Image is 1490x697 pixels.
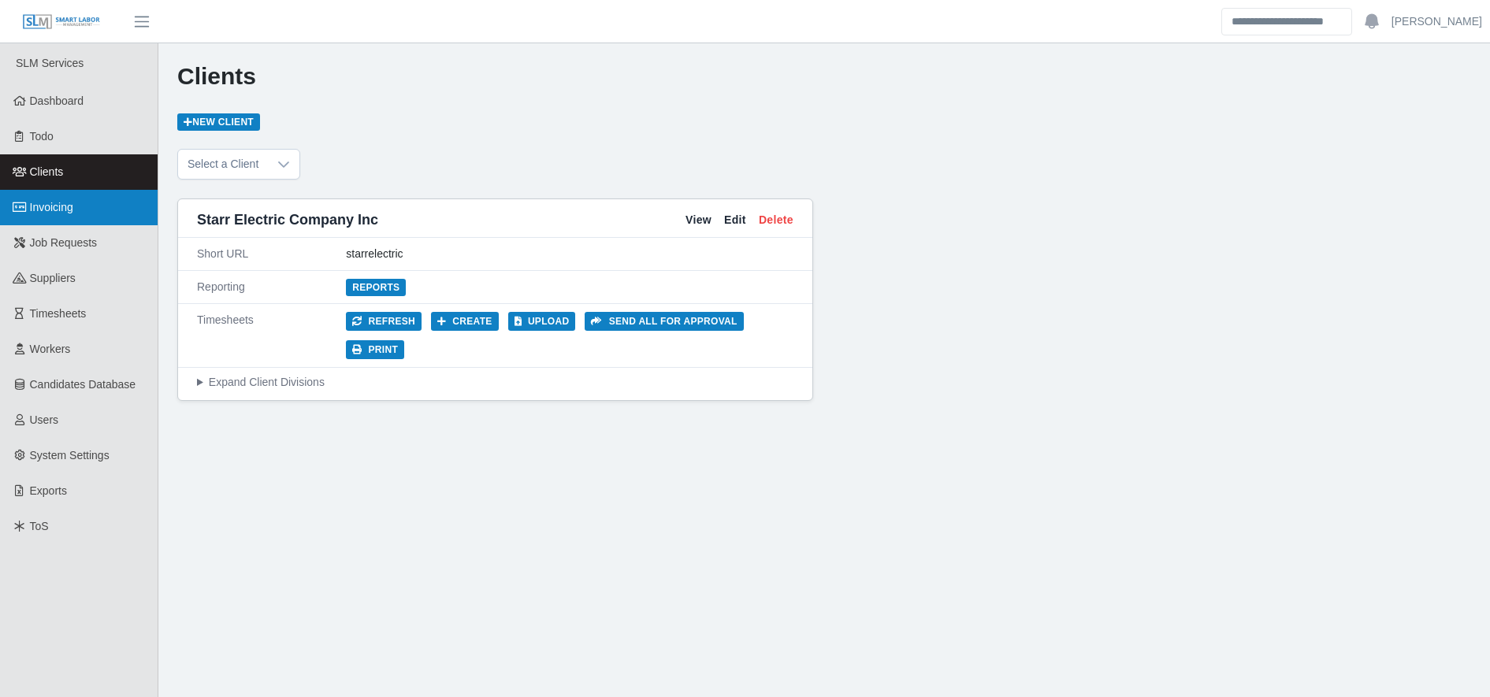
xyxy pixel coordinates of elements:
a: Delete [759,212,793,228]
div: Short URL [197,246,346,262]
a: [PERSON_NAME] [1392,13,1482,30]
span: Invoicing [30,201,73,213]
a: View [686,212,712,228]
span: Candidates Database [30,378,136,391]
input: Search [1221,8,1352,35]
summary: Expand Client Divisions [197,374,793,391]
button: Refresh [346,312,422,331]
span: Clients [30,165,64,178]
a: Edit [724,212,746,228]
div: Reporting [197,279,346,295]
span: Dashboard [30,95,84,107]
button: Print [346,340,404,359]
a: Reports [346,279,406,296]
span: ToS [30,520,49,532]
span: Workers [30,343,71,355]
span: Exports [30,484,67,497]
div: starrelectric [346,246,793,262]
span: Timesheets [30,307,87,320]
span: Select a Client [178,150,268,179]
span: Suppliers [30,272,76,284]
h1: Clients [177,62,1471,91]
button: Upload [508,312,576,331]
span: Starr Electric Company Inc [197,209,378,231]
a: New Client [177,113,260,131]
div: Timesheets [197,312,346,359]
span: SLM Services [16,57,84,69]
span: System Settings [30,449,110,462]
span: Todo [30,130,54,143]
button: Create [431,312,499,331]
button: Send all for approval [585,312,743,331]
span: Job Requests [30,236,98,249]
span: Users [30,413,59,426]
img: SLM Logo [22,13,101,31]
